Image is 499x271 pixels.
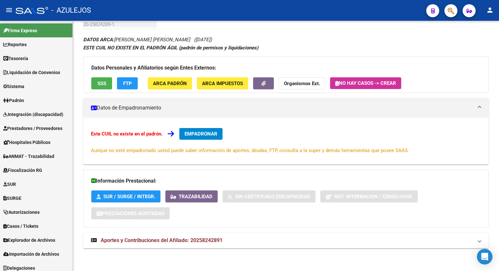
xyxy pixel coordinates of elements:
button: SSS [91,77,112,89]
span: Tesorería [3,55,28,62]
span: ([DATE]) [194,37,212,43]
span: ANMAT - Trazabilidad [3,153,54,160]
h3: Datos Personales y Afiliatorios según Entes Externos: [91,63,480,72]
button: ARCA Impuestos [197,77,248,89]
strong: Organismos Ext. [284,81,320,86]
span: EMPADRONAR [185,131,217,137]
span: SURGE [3,195,21,202]
button: No hay casos -> Crear [330,77,401,89]
span: Sistema [3,83,24,90]
button: EMPADRONAR [179,128,223,140]
span: Trazabilidad [179,194,212,200]
h3: Información Prestacional: [91,176,480,186]
button: Not. Internacion / Censo Hosp. [320,190,418,202]
span: ARCA Padrón [153,81,187,86]
span: Autorizaciones [3,209,40,216]
span: ARCA Impuestos [202,81,243,86]
span: [PERSON_NAME] [PERSON_NAME] [83,37,190,43]
strong: DATOS ARCA: [83,37,114,43]
mat-panel-title: Datos de Empadronamiento [91,104,473,111]
span: SSS [97,81,106,86]
button: SUR / SURGE / INTEGR. [91,190,160,202]
button: Trazabilidad [165,190,218,202]
span: Aunque no esté empadronado usted puede saber información de aportes, deudas, FTP, consulta a la s... [91,148,409,153]
span: Padrón [3,97,24,104]
span: Prestadores / Proveedores [3,125,62,132]
span: Reportes [3,41,27,48]
button: FTP [117,77,138,89]
span: Liquidación de Convenios [3,69,60,76]
span: - AZULEJOS [51,3,91,18]
span: SUR / SURGE / INTEGR. [103,194,155,200]
button: Organismos Ext. [279,77,325,89]
div: Open Intercom Messenger [477,249,493,265]
span: Explorador de Archivos [3,237,55,244]
div: Datos de Empadronamiento [83,118,489,164]
span: Prestaciones Auditadas [102,211,164,216]
span: No hay casos -> Crear [335,80,396,86]
mat-expansion-panel-header: Datos de Empadronamiento [83,98,489,118]
span: Not. Internacion / Censo Hosp. [334,194,413,200]
span: FTP [123,81,132,86]
button: Prestaciones Auditadas [91,207,170,219]
span: Importación de Archivos [3,251,59,258]
span: Fiscalización RG [3,167,42,174]
span: SUR [3,181,16,188]
mat-expansion-panel-header: Aportes y Contribuciones del Afiliado: 20258242891 [83,233,489,248]
strong: ESTE CUIL NO EXISTE EN EL PADRÓN ÁGIL (padrón de permisos y liquidaciones) [83,45,258,51]
button: Sin Certificado Discapacidad [223,190,315,202]
span: Casos / Tickets [3,223,38,230]
span: Firma Express [3,27,37,34]
span: Aportes y Contribuciones del Afiliado: 20258242891 [101,237,223,243]
span: Hospitales Públicos [3,139,50,146]
button: ARCA Padrón [148,77,192,89]
mat-icon: person [486,6,494,14]
span: Integración (discapacidad) [3,111,63,118]
mat-icon: menu [5,6,13,14]
strong: Este CUIL no existe en el padrón. [91,131,162,137]
span: Sin Certificado Discapacidad [235,194,310,200]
